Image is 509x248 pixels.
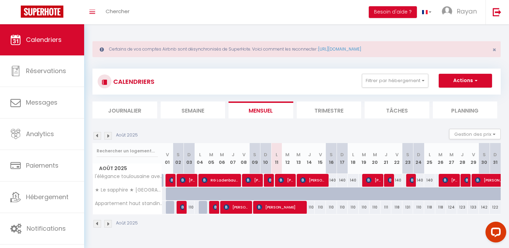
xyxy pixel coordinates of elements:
[442,6,452,17] img: ...
[424,174,435,187] div: 140
[439,74,492,88] button: Actions
[413,143,424,174] th: 24
[93,163,162,174] span: Août 2025
[493,151,497,158] abbr: D
[435,143,446,174] th: 26
[257,201,305,214] span: [PERSON_NAME]
[326,201,337,214] div: 110
[318,46,361,52] a: [URL][DOMAIN_NAME]
[199,151,201,158] abbr: L
[391,174,402,187] div: 140
[348,174,359,187] div: 140
[116,220,138,227] p: Août 2025
[369,6,417,18] button: Besoin d'aide ?
[457,201,468,214] div: 123
[395,151,399,158] abbr: V
[245,174,260,187] span: [PERSON_NAME] [PERSON_NAME]
[492,47,496,53] button: Close
[490,201,501,214] div: 122
[429,151,431,158] abbr: L
[417,151,420,158] abbr: D
[472,151,475,158] abbr: V
[391,201,402,214] div: 118
[315,201,326,214] div: 110
[359,143,370,174] th: 19
[449,151,454,158] abbr: M
[26,193,69,201] span: Hébergement
[180,174,195,187] span: [PERSON_NAME]
[373,151,377,158] abbr: M
[184,201,195,214] div: 110
[337,201,348,214] div: 110
[276,151,278,158] abbr: L
[413,201,424,214] div: 110
[468,143,479,174] th: 29
[461,151,464,158] abbr: J
[326,174,337,187] div: 140
[187,151,191,158] abbr: D
[388,174,392,187] span: Praphot Thipsremongkol
[490,143,501,174] th: 31
[213,201,217,214] span: [PERSON_NAME]
[202,174,239,187] span: RG Ladenbau Gera GmbH
[337,143,348,174] th: 17
[479,143,490,174] th: 30
[330,151,333,158] abbr: S
[238,143,249,174] th: 08
[264,151,267,158] abbr: D
[106,8,130,15] span: Chercher
[206,143,217,174] th: 05
[166,151,169,158] abbr: V
[304,201,315,214] div: 110
[195,143,206,174] th: 04
[340,151,344,158] abbr: D
[227,143,239,174] th: 07
[480,219,509,248] iframe: LiveChat chat widget
[26,67,66,75] span: Réservations
[326,143,337,174] th: 16
[424,201,435,214] div: 118
[260,143,271,174] th: 10
[297,101,361,118] li: Trimestre
[285,151,289,158] abbr: M
[319,151,322,158] abbr: V
[493,8,501,16] img: logout
[468,201,479,214] div: 133
[209,151,213,158] abbr: M
[359,201,370,214] div: 110
[362,74,428,88] button: Filtrer par hébergement
[304,143,315,174] th: 14
[369,201,381,214] div: 110
[402,143,413,174] th: 23
[94,187,163,193] span: ★ Le sapphire ★ [GEOGRAPHIC_DATA] ★ Confort Luxueux ★
[457,143,468,174] th: 28
[161,101,225,118] li: Semaine
[308,151,311,158] abbr: J
[352,151,354,158] abbr: L
[26,130,54,138] span: Analytics
[348,201,359,214] div: 110
[300,174,326,187] span: [PERSON_NAME]
[366,174,381,187] span: [PERSON_NAME]
[362,151,366,158] abbr: M
[173,143,184,174] th: 02
[169,174,173,187] span: [PERSON_NAME]
[443,174,457,187] span: [PERSON_NAME]
[268,174,271,187] span: [PERSON_NAME]
[433,101,498,118] li: Planning
[162,143,173,174] th: 01
[111,74,154,89] h3: CALENDRIERS
[296,151,301,158] abbr: M
[271,143,282,174] th: 11
[94,174,163,179] span: l'élégance toulousaine avec garage
[177,151,180,158] abbr: S
[282,143,293,174] th: 12
[232,151,234,158] abbr: J
[381,143,392,174] th: 21
[180,201,184,214] span: [PERSON_NAME]
[116,132,138,139] p: Août 2025
[457,7,477,16] span: Rayan
[253,151,256,158] abbr: S
[446,201,457,214] div: 124
[92,41,501,57] div: Certains de vos comptes Airbnb sont désynchronisés de SuperHote. Voici comment les reconnecter :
